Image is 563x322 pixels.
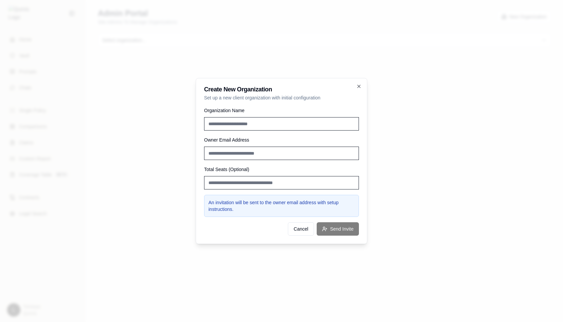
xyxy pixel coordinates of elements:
label: Total Seats (Optional) [204,167,249,172]
label: Owner Email Address [204,137,249,143]
button: Cancel [288,222,314,236]
p: Set up a new client organization with initial configuration [204,94,359,101]
p: An invitation will be sent to the owner email address with setup instructions. [208,199,355,213]
h2: Create New Organization [204,86,359,92]
label: Organization Name [204,108,245,113]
